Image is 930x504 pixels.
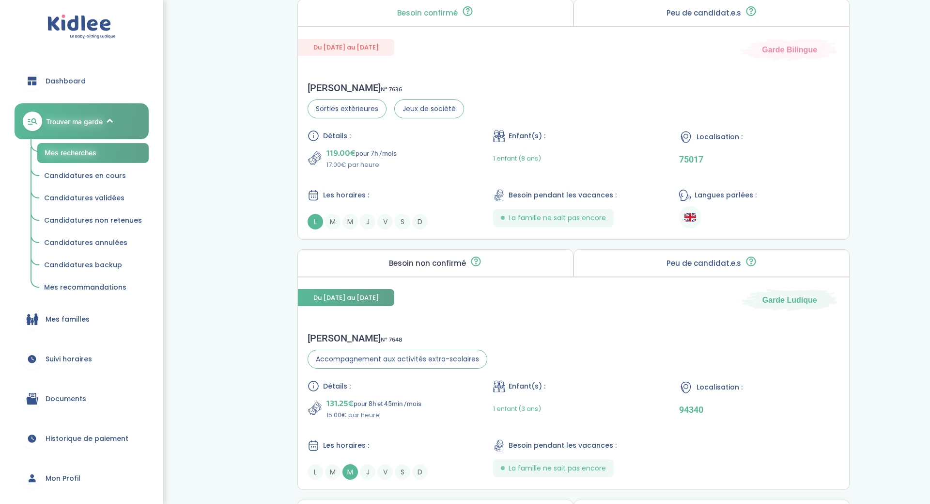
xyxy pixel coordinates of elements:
img: Anglais [684,211,696,223]
span: Besoin pendant les vacances : [509,440,617,451]
span: Candidatures en cours [44,171,126,180]
span: M [342,214,358,229]
span: M [325,214,341,229]
span: Garde Bilingue [762,44,817,55]
a: Suivi horaires [15,341,149,376]
p: 17.00€ par heure [326,160,397,170]
span: Mes familles [46,314,90,325]
p: pour 8h et 45min /mois [326,397,421,410]
a: Trouver ma garde [15,103,149,139]
a: Mes familles [15,302,149,337]
a: Candidatures backup [37,256,149,275]
span: Candidatures backup [44,260,122,270]
span: Localisation : [697,132,743,142]
span: M [342,464,358,480]
span: J [360,464,375,480]
span: Documents [46,394,86,404]
span: Candidatures non retenues [44,215,142,225]
div: [PERSON_NAME] [308,82,464,94]
span: Détails : [323,131,351,141]
a: Candidatures en cours [37,167,149,185]
span: S [395,464,410,480]
img: logo.svg [47,15,116,39]
span: La famille ne sait pas encore [509,463,606,473]
span: Accompagnement aux activités extra-scolaires [308,350,487,369]
span: N° 7636 [381,84,402,95]
span: Les horaires : [323,440,369,451]
p: 75017 [679,154,839,164]
span: M [325,464,341,480]
p: 94340 [679,405,839,415]
span: Les horaires : [323,190,369,200]
div: [PERSON_NAME] [308,332,487,344]
span: Du [DATE] au [DATE] [298,289,394,306]
span: Mon Profil [46,473,80,484]
span: Candidatures validées [44,193,124,203]
span: 1 enfant (8 ans) [493,154,541,163]
a: Mon Profil [15,461,149,496]
span: V [377,464,393,480]
span: L [308,214,323,229]
span: D [412,464,428,480]
span: Jeux de société [394,99,464,118]
a: Mes recherches [37,143,149,163]
a: Historique de paiement [15,421,149,456]
a: Candidatures annulées [37,234,149,252]
span: Sorties extérieures [308,99,387,118]
p: Besoin confirmé [397,9,458,17]
p: Besoin non confirmé [389,260,466,267]
p: Peu de candidat.e.s [666,9,741,17]
span: 131.25€ [326,397,354,410]
span: L [308,464,323,480]
p: 15.00€ par heure [326,410,421,420]
span: Suivi horaires [46,354,92,364]
p: Peu de candidat.e.s [666,260,741,267]
span: Localisation : [697,382,743,392]
a: Mes recommandations [37,278,149,297]
span: Trouver ma garde [46,116,103,127]
span: 119.00€ [326,146,356,160]
span: Détails : [323,381,351,391]
span: Enfant(s) : [509,381,545,391]
span: Du [DATE] au [DATE] [298,39,394,56]
span: Garde Ludique [762,294,817,305]
a: Documents [15,381,149,416]
span: N° 7648 [381,335,402,345]
span: J [360,214,375,229]
span: V [377,214,393,229]
span: Historique de paiement [46,434,128,444]
a: Dashboard [15,64,149,98]
span: Dashboard [46,76,86,86]
span: Besoin pendant les vacances : [509,190,617,200]
a: Candidatures validées [37,189,149,208]
span: Candidatures annulées [44,238,127,247]
span: D [412,214,428,229]
span: Mes recherches [45,148,96,157]
a: Candidatures non retenues [37,211,149,230]
span: Mes recommandations [44,282,126,292]
span: La famille ne sait pas encore [509,213,606,223]
span: 1 enfant (3 ans) [493,404,541,413]
span: Enfant(s) : [509,131,545,141]
span: S [395,214,410,229]
p: pour 7h /mois [326,146,397,160]
span: Langues parlées : [695,190,757,200]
